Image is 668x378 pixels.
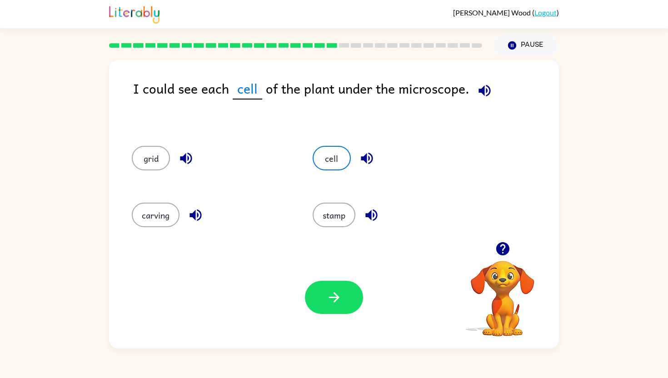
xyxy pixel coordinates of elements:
[109,4,160,24] img: Literably
[313,203,355,227] button: stamp
[457,247,548,338] video: Your browser must support playing .mp4 files to use Literably. Please try using another browser.
[453,8,532,17] span: [PERSON_NAME] Wood
[133,78,559,128] div: I could see each of the plant under the microscope.
[534,8,557,17] a: Logout
[233,78,262,99] span: cell
[493,35,559,56] button: Pause
[313,146,351,170] button: cell
[453,8,559,17] div: ( )
[132,203,179,227] button: carving
[132,146,170,170] button: grid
